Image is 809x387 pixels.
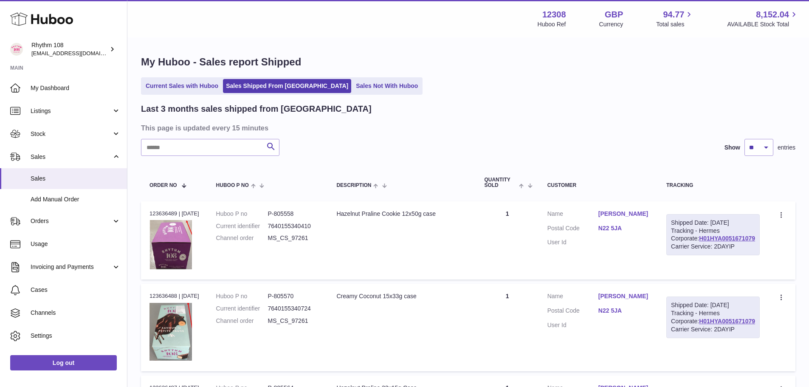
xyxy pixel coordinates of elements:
[216,317,268,325] dt: Channel order
[31,130,112,138] span: Stock
[599,20,623,28] div: Currency
[605,9,623,20] strong: GBP
[31,153,112,161] span: Sales
[724,144,740,152] label: Show
[31,217,112,225] span: Orders
[31,195,121,203] span: Add Manual Order
[31,41,108,57] div: Rhythm 108
[141,55,795,69] h1: My Huboo - Sales report Shipped
[547,224,598,234] dt: Postal Code
[336,292,467,300] div: Creamy Coconut 15x33g case
[31,332,121,340] span: Settings
[31,286,121,294] span: Cases
[149,183,177,188] span: Order No
[598,292,649,300] a: [PERSON_NAME]
[353,79,421,93] a: Sales Not With Huboo
[216,234,268,242] dt: Channel order
[663,9,684,20] span: 94.77
[476,201,538,280] td: 1
[656,20,694,28] span: Total sales
[141,103,372,115] h2: Last 3 months sales shipped from [GEOGRAPHIC_DATA]
[542,9,566,20] strong: 12308
[143,79,221,93] a: Current Sales with Huboo
[268,317,320,325] dd: MS_CS_97261
[727,9,799,28] a: 8,152.04 AVAILABLE Stock Total
[31,263,112,271] span: Invoicing and Payments
[671,301,755,309] div: Shipped Date: [DATE]
[547,210,598,220] dt: Name
[778,144,795,152] span: entries
[666,297,760,338] div: Tracking - Hermes Corporate:
[547,238,598,246] dt: User Id
[10,43,23,56] img: internalAdmin-12308@internal.huboo.com
[10,355,117,370] a: Log out
[538,20,566,28] div: Huboo Ref
[216,183,249,188] span: Huboo P no
[547,321,598,329] dt: User Id
[336,210,467,218] div: Hazelnut Praline Cookie 12x50g case
[547,292,598,302] dt: Name
[31,84,121,92] span: My Dashboard
[671,219,755,227] div: Shipped Date: [DATE]
[216,222,268,230] dt: Current identifier
[476,284,538,371] td: 1
[671,325,755,333] div: Carrier Service: 2DAYIP
[149,210,199,218] div: 123636489 | [DATE]
[268,210,320,218] dd: P-805558
[149,220,192,269] img: 1688048193.JPG
[149,303,192,361] img: 1688049131.JPG
[656,9,694,28] a: 94.77 Total sales
[31,107,112,115] span: Listings
[31,309,121,317] span: Channels
[598,307,649,315] a: N22 5JA
[216,305,268,313] dt: Current identifier
[31,240,121,248] span: Usage
[223,79,351,93] a: Sales Shipped From [GEOGRAPHIC_DATA]
[268,305,320,313] dd: 7640155340724
[31,175,121,183] span: Sales
[141,123,793,133] h3: This page is updated every 15 minutes
[268,222,320,230] dd: 7640155340410
[268,234,320,242] dd: MS_CS_97261
[336,183,371,188] span: Description
[666,183,760,188] div: Tracking
[666,214,760,256] div: Tracking - Hermes Corporate:
[547,183,649,188] div: Customer
[727,20,799,28] span: AVAILABLE Stock Total
[31,50,125,56] span: [EMAIL_ADDRESS][DOMAIN_NAME]
[484,177,517,188] span: Quantity Sold
[216,292,268,300] dt: Huboo P no
[216,210,268,218] dt: Huboo P no
[598,210,649,218] a: [PERSON_NAME]
[699,318,755,325] a: H01HYA0051671079
[268,292,320,300] dd: P-805570
[699,235,755,242] a: H01HYA0051671079
[756,9,789,20] span: 8,152.04
[598,224,649,232] a: N22 5JA
[149,292,199,300] div: 123636488 | [DATE]
[671,243,755,251] div: Carrier Service: 2DAYIP
[547,307,598,317] dt: Postal Code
